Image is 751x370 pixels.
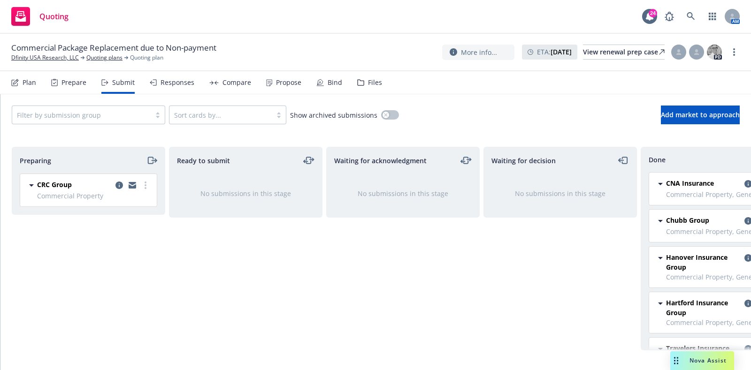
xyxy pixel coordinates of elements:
span: Quoting plan [130,53,163,62]
a: moveLeftRight [303,155,314,166]
span: Commercial Property [37,191,151,201]
div: Bind [328,79,342,86]
div: Compare [222,79,251,86]
span: CRC Group [37,180,72,189]
div: Prepare [61,79,86,86]
a: copy logging email [114,180,125,191]
span: Waiting for decision [491,156,556,166]
a: more [140,180,151,191]
a: View renewal prep case [583,45,665,60]
a: moveRight [146,155,157,166]
span: ETA : [537,47,572,57]
a: Report a Bug [660,7,679,26]
a: more [728,46,740,58]
strong: [DATE] [551,47,572,56]
span: Travelers Insurance [666,343,729,353]
span: Hartford Insurance Group [666,298,741,317]
span: Waiting for acknowledgment [334,156,427,166]
a: copy logging email [127,180,138,191]
a: Search [682,7,700,26]
div: Drag to move [670,351,682,370]
span: CNA Insurance [666,178,714,188]
a: Quoting [8,3,72,30]
span: Chubb Group [666,215,709,225]
span: Quoting [39,13,69,20]
div: View renewal prep case [583,45,665,59]
span: Ready to submit [177,156,230,166]
span: Show archived submissions [290,110,377,120]
div: No submissions in this stage [499,189,621,198]
a: Quoting plans [86,53,123,62]
span: Add market to approach [661,110,740,119]
div: Propose [276,79,301,86]
button: Add market to approach [661,106,740,124]
span: More info... [461,47,497,57]
span: Preparing [20,156,51,166]
span: Hanover Insurance Group [666,252,741,272]
img: photo [707,45,722,60]
div: Files [368,79,382,86]
span: Done [649,155,666,165]
div: 24 [649,9,657,17]
a: Switch app [703,7,722,26]
div: Plan [23,79,36,86]
span: Nova Assist [690,356,727,364]
a: moveLeftRight [460,155,472,166]
button: Nova Assist [670,351,734,370]
span: Commercial Package Replacement due to Non-payment [11,42,216,53]
a: moveLeft [618,155,629,166]
div: No submissions in this stage [342,189,464,198]
button: More info... [442,45,514,60]
a: Dfinity USA Research, LLC [11,53,79,62]
div: Submit [112,79,135,86]
div: No submissions in this stage [184,189,307,198]
div: Responses [161,79,194,86]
